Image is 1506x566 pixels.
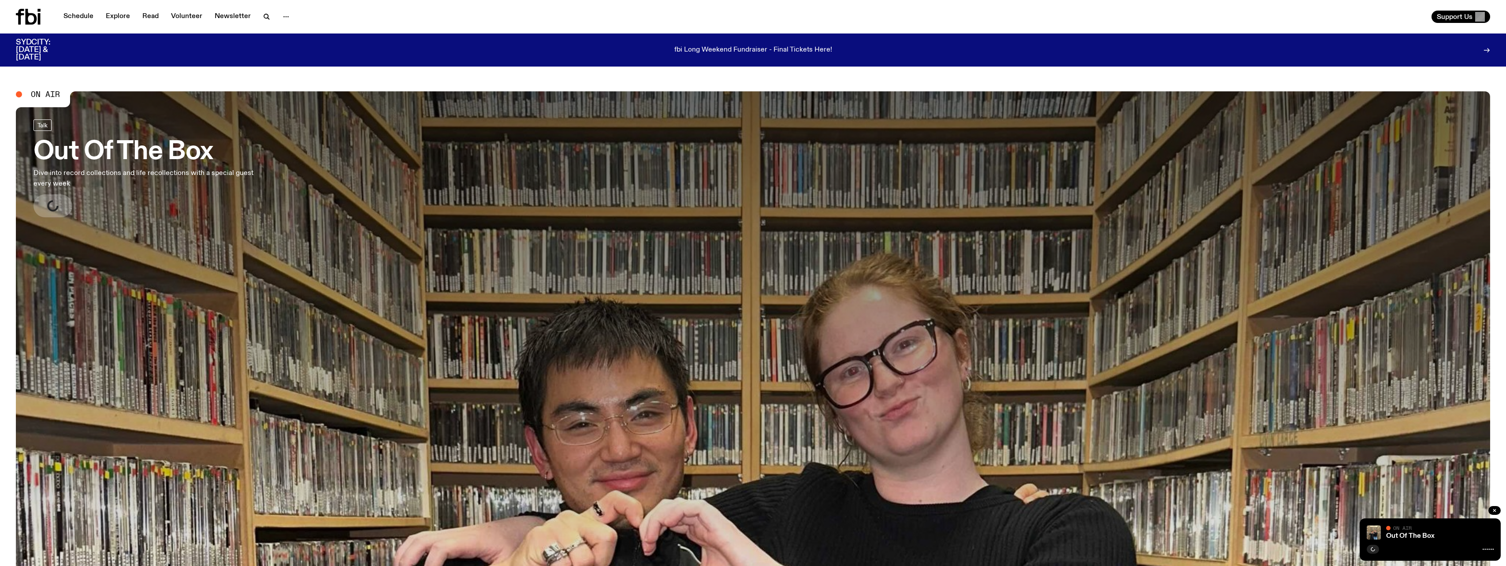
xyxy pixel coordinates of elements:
a: Schedule [58,11,99,23]
a: Volunteer [166,11,208,23]
p: Dive into record collections and life recollections with a special guest every week [33,168,259,189]
span: On Air [31,90,60,98]
h3: SYDCITY: [DATE] & [DATE] [16,39,72,61]
h3: Out Of The Box [33,140,259,164]
a: Talk [33,119,52,131]
a: Read [137,11,164,23]
a: Explore [100,11,135,23]
p: fbi Long Weekend Fundraiser - Final Tickets Here! [674,46,832,54]
span: Talk [37,122,48,129]
button: Support Us [1432,11,1490,23]
a: Out Of The Box [1386,532,1435,540]
a: Out Of The BoxDive into record collections and life recollections with a special guest every week [33,119,259,217]
img: Matt and Kate stand in the music library and make a heart shape with one hand each. [1367,525,1381,540]
a: Newsletter [209,11,256,23]
span: On Air [1393,525,1412,531]
span: Support Us [1437,13,1473,21]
